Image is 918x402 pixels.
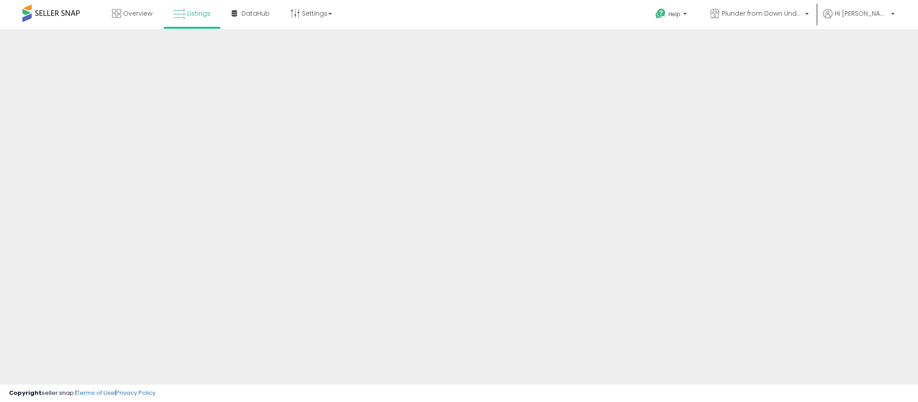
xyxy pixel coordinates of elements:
a: Hi [PERSON_NAME] [823,9,895,29]
div: seller snap | | [9,389,155,398]
span: Overview [123,9,152,18]
a: Terms of Use [77,389,115,397]
a: Privacy Policy [116,389,155,397]
strong: Copyright [9,389,42,397]
span: Help [668,10,681,18]
span: Hi [PERSON_NAME] [835,9,888,18]
span: Listings [187,9,211,18]
i: Get Help [655,8,666,19]
span: DataHub [241,9,270,18]
span: Plunder from Down Under Shop [722,9,802,18]
a: Help [648,1,696,29]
